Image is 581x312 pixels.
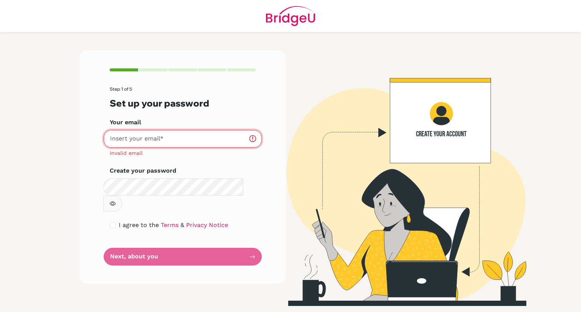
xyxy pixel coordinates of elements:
[161,221,179,229] a: Terms
[104,130,262,148] input: Insert your email*
[110,118,141,127] label: Your email
[110,98,256,109] h3: Set up your password
[110,166,176,175] label: Create your password
[110,86,132,92] span: Step 1 of 5
[180,221,184,229] span: &
[110,149,256,157] div: Invalid email
[119,221,159,229] span: I agree to the
[186,221,228,229] a: Privacy Notice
